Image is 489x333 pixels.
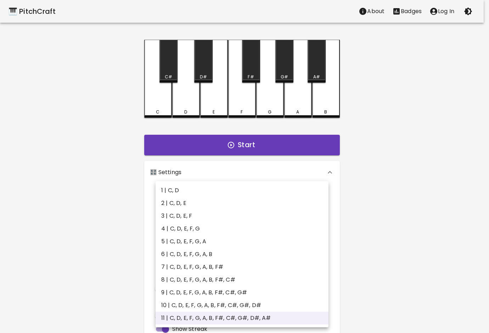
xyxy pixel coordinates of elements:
[156,210,328,222] li: 3 | C, D, E, F
[156,235,328,248] li: 5 | C, D, E, F, G, A
[156,312,328,324] li: 11 | C, D, E, F, G, A, B, F#, C#, G#, D#, A#
[156,184,328,197] li: 1 | C, D
[156,299,328,312] li: 10 | C, D, E, F, G, A, B, F#, C#, G#, D#
[156,248,328,261] li: 6 | C, D, E, F, G, A, B
[156,197,328,210] li: 2 | C, D, E
[156,222,328,235] li: 4 | C, D, E, F, G
[156,273,328,286] li: 8 | C, D, E, F, G, A, B, F#, C#
[156,261,328,273] li: 7 | C, D, E, F, G, A, B, F#
[156,286,328,299] li: 9 | C, D, E, F, G, A, B, F#, C#, G#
